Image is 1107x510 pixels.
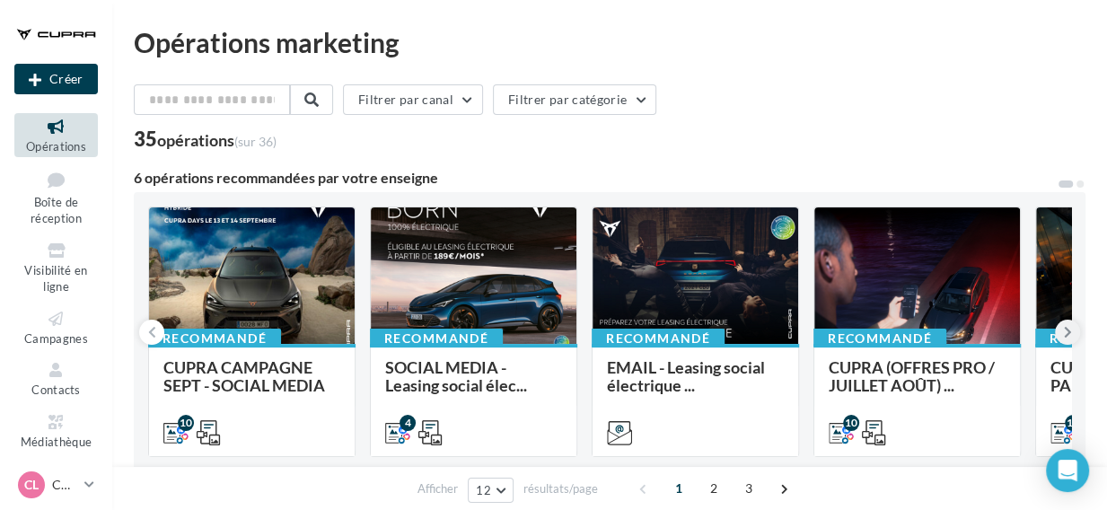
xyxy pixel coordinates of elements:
div: Recommandé [592,329,725,348]
div: 11 [1065,415,1081,431]
div: 4 [400,415,416,431]
div: opérations [157,132,277,148]
div: Nouvelle campagne [14,64,98,94]
button: 12 [468,478,514,503]
a: Contacts [14,356,98,400]
a: Boîte de réception [14,164,98,230]
span: Contacts [31,382,81,397]
span: EMAIL - Leasing social électrique ... [607,357,765,395]
div: Recommandé [370,329,503,348]
span: Visibilité en ligne [24,263,87,295]
span: Boîte de réception [31,195,82,226]
span: Opérations [26,139,86,154]
a: CL CUPRA Laon [14,468,98,502]
span: CUPRA CAMPAGNE SEPT - SOCIAL MEDIA [163,357,325,395]
span: résultats/page [523,480,598,497]
span: (sur 36) [234,134,277,149]
span: Afficher [417,480,458,497]
div: Opérations marketing [134,29,1085,56]
a: Opérations [14,113,98,157]
div: 10 [843,415,859,431]
a: Médiathèque [14,409,98,453]
div: 35 [134,129,277,149]
a: Visibilité en ligne [14,237,98,298]
span: Campagnes [24,331,88,346]
div: Recommandé [813,329,946,348]
div: Recommandé [148,329,281,348]
span: CL [24,476,39,494]
div: 6 opérations recommandées par votre enseigne [134,171,1057,185]
span: 3 [734,474,763,503]
span: Médiathèque [21,435,92,449]
span: 2 [699,474,728,503]
button: Filtrer par canal [343,84,483,115]
span: SOCIAL MEDIA - Leasing social élec... [385,357,527,395]
button: Filtrer par catégorie [493,84,656,115]
a: Campagnes [14,305,98,349]
div: 10 [178,415,194,431]
span: CUPRA (OFFRES PRO / JUILLET AOÛT) ... [829,357,995,395]
div: Open Intercom Messenger [1046,449,1089,492]
span: 12 [476,483,491,497]
p: CUPRA Laon [52,476,77,494]
button: Créer [14,64,98,94]
span: 1 [664,474,693,503]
